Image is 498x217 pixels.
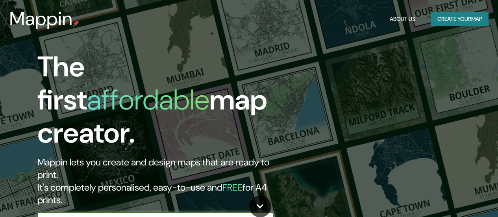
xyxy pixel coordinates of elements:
h1: The first map creator. [37,50,287,156]
h2: Mappin lets you create and design maps that are ready to print. It's completely personalised, eas... [37,156,287,206]
img: mappin-pin [73,20,79,27]
button: Create yourmap [431,12,489,26]
h5: FREE [222,181,243,193]
h1: affordable [87,82,209,118]
button: About Us [387,12,418,26]
h3: Mappin [9,8,73,30]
